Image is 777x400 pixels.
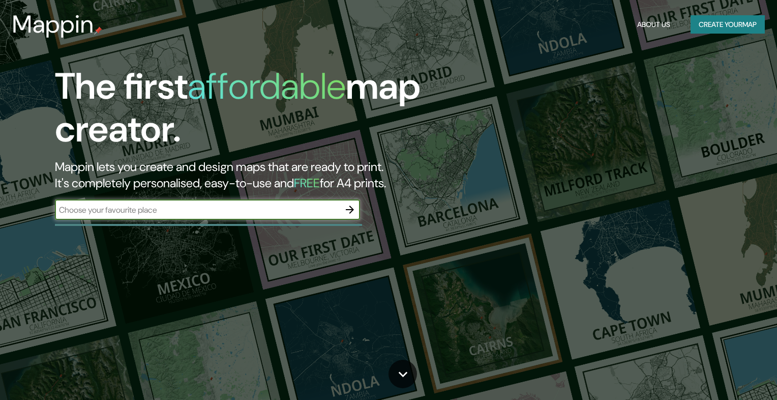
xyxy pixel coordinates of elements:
[188,63,346,110] h1: affordable
[55,65,443,159] h1: The first map creator.
[55,204,340,216] input: Choose your favourite place
[294,175,320,191] h5: FREE
[633,15,674,34] button: About Us
[12,10,94,39] h3: Mappin
[55,159,443,191] h2: Mappin lets you create and design maps that are ready to print. It's completely personalised, eas...
[94,26,102,35] img: mappin-pin
[691,15,765,34] button: Create yourmap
